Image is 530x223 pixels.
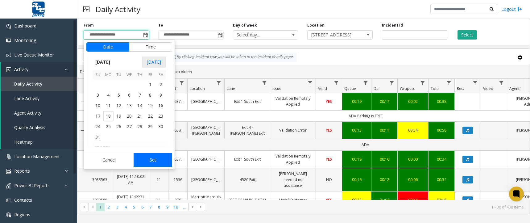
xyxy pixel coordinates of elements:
span: YES [326,157,332,162]
a: Validation Remotely Applied [274,153,312,165]
span: Page 10 [172,203,180,211]
a: 11 [153,197,164,203]
span: 25 [103,121,114,132]
td: Wednesday, August 27, 2025 [124,121,135,132]
a: [GEOGRAPHIC_DATA] [228,197,266,203]
span: 12 [114,100,124,111]
label: Incident Id [382,23,403,28]
th: Sa [155,70,166,80]
span: Go to the last page [199,204,204,209]
span: Queue [344,86,356,91]
a: Marriott Marquis [GEOGRAPHIC_DATA] [191,194,221,206]
span: 1 [145,79,155,90]
td: Sunday, August 17, 2025 [93,111,103,121]
span: 27 [124,121,135,132]
span: Page 1 [96,203,105,211]
td: Friday, August 15, 2025 [145,100,155,111]
span: Location [190,86,205,91]
span: Power BI Reports [14,183,50,188]
button: Time tab [129,42,172,52]
span: Dur [374,86,380,91]
a: Dur Filter Menu [388,79,396,87]
span: 7 [135,90,145,100]
span: 26 [114,121,124,132]
div: 00:16 [346,177,367,183]
a: YES [320,99,338,104]
button: Cancel [86,153,132,167]
div: 00:44 [401,197,424,203]
span: Toggle popup [142,31,149,39]
div: 01:02 [375,197,394,203]
span: 5 [114,90,124,100]
span: Page 4 [122,203,130,211]
a: 3033565 [91,197,108,203]
button: Set [134,153,172,167]
td: Friday, August 1, 2025 [145,79,155,90]
label: To [158,23,163,28]
span: Heatmap [14,139,33,145]
div: 00:17 [375,99,394,104]
a: 163737 [172,99,184,104]
span: Reports [14,168,30,174]
a: 00:06 [401,177,424,183]
a: 4520 Exit [228,177,266,183]
span: 10 [93,100,103,111]
td: Saturday, August 30, 2025 [155,121,166,132]
img: 'icon' [6,198,11,203]
th: We [124,70,135,80]
a: Exit 1 South Exit [228,99,266,104]
td: Thursday, August 7, 2025 [135,90,145,100]
span: Activity [14,66,28,72]
td: Sunday, August 10, 2025 [93,100,103,111]
img: 'icon' [6,183,11,188]
div: 00:34 [432,177,451,183]
span: 31 [93,132,103,142]
span: 15 [145,100,155,111]
a: 00:16 [375,156,394,162]
a: 00:34 [432,156,451,162]
span: Page 2 [105,203,113,211]
a: Exit 4 - [PERSON_NAME] Exit [228,124,266,136]
a: Validation Error [274,127,312,133]
a: Exit 1 South Exit [228,156,266,162]
span: YES [326,99,332,104]
a: 163737 [172,156,184,162]
div: By clicking Incident row you will be taken to the incident details page. [168,53,297,62]
th: Th [135,70,145,80]
span: Toggle popup [217,31,223,39]
td: Wednesday, August 6, 2025 [124,90,135,100]
div: 00:13 [346,127,367,133]
a: Video Filter Menu [497,79,506,87]
span: 23 [155,111,166,121]
td: Wednesday, August 13, 2025 [124,100,135,111]
a: 00:12 [375,177,394,183]
td: Saturday, August 16, 2025 [155,100,166,111]
span: Agent [509,86,520,91]
a: Vend Filter Menu [332,79,341,87]
span: Page 11 [180,203,188,211]
div: 00:00 [401,156,424,162]
td: Thursday, August 28, 2025 [135,121,145,132]
td: Tuesday, August 12, 2025 [114,100,124,111]
a: YES [320,127,338,133]
td: Monday, August 18, 2025 [103,111,114,121]
span: [STREET_ADDRESS] [308,31,359,39]
a: Agent Activity [1,106,77,120]
img: 'icon' [6,67,11,72]
td: Tuesday, August 26, 2025 [114,121,124,132]
span: Page 9 [163,203,172,211]
a: Wrapup Filter Menu [419,79,427,87]
a: Activity [1,62,77,77]
img: 'icon' [6,24,11,29]
td: Saturday, August 9, 2025 [155,90,166,100]
a: Collapse Details [77,99,87,104]
div: 00:18 [346,156,367,162]
span: 3 [93,90,103,100]
a: 3033563 [91,177,108,183]
span: Page 8 [155,203,163,211]
span: 20 [124,111,135,121]
a: Lane Filter Menu [260,79,269,87]
a: Daily Activity [1,77,77,91]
